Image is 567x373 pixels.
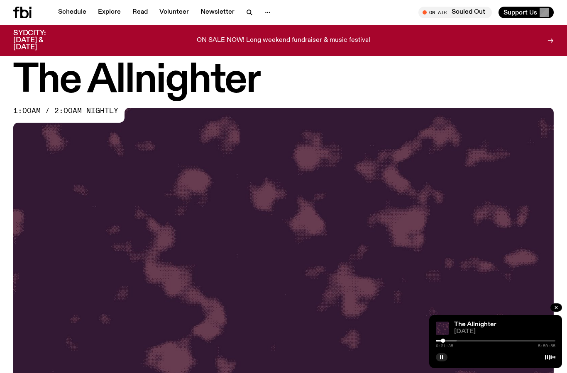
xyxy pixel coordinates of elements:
a: Read [127,7,153,18]
span: Support Us [503,9,537,16]
span: 1:00am / 2:00am nightly [13,108,118,114]
a: Schedule [53,7,91,18]
button: On AirSouled Out [418,7,492,18]
h1: The Allnighter [13,62,554,99]
button: Support Us [499,7,554,18]
h3: SYDCITY: [DATE] & [DATE] [13,30,66,51]
a: Explore [93,7,126,18]
span: 0:21:35 [436,344,453,348]
a: Newsletter [196,7,240,18]
span: [DATE] [454,329,555,335]
a: The Allnighter [454,321,496,328]
a: Volunteer [154,7,194,18]
p: ON SALE NOW! Long weekend fundraiser & music festival [197,37,370,44]
span: 5:59:55 [538,344,555,348]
